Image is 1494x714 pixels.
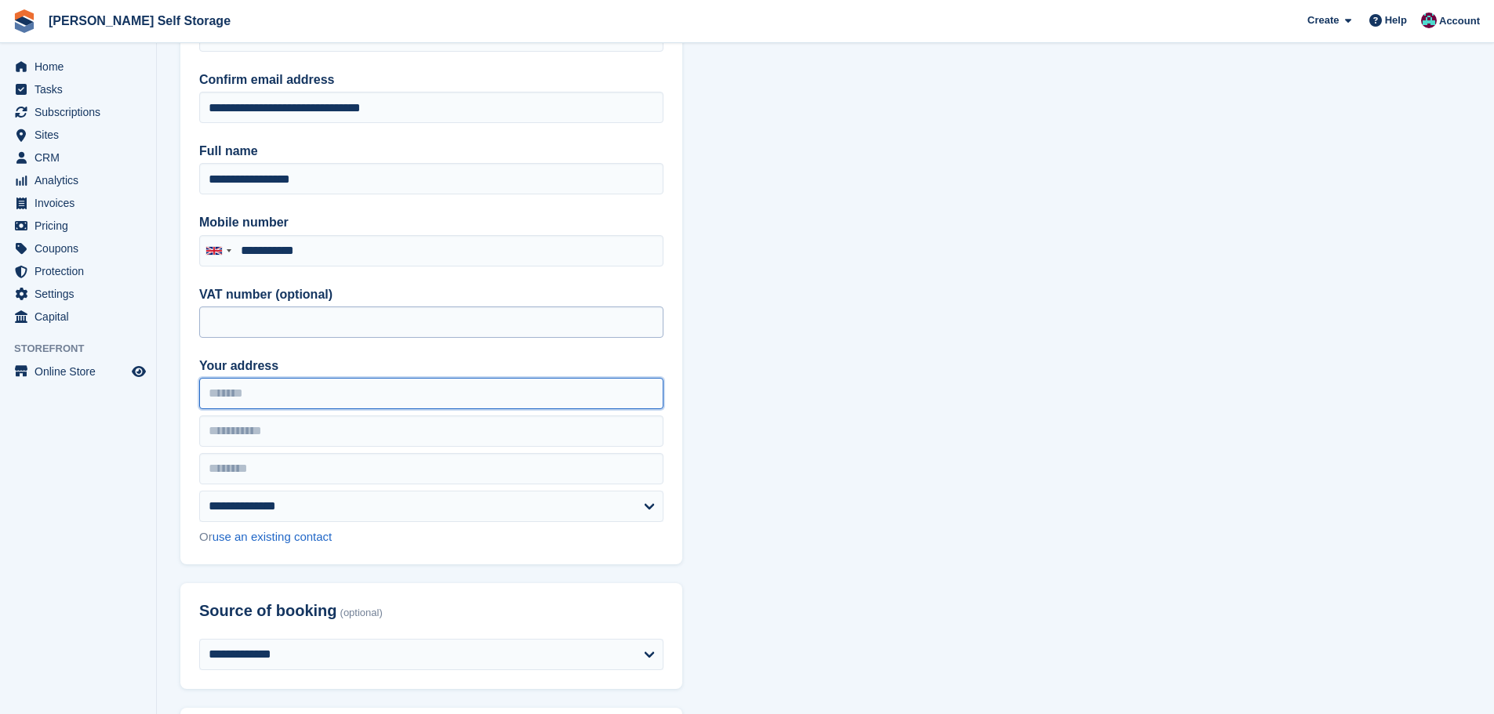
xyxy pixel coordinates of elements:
[199,528,663,546] div: Or
[1385,13,1407,28] span: Help
[8,192,148,214] a: menu
[35,361,129,382] span: Online Store
[14,341,156,357] span: Storefront
[8,56,148,78] a: menu
[199,357,663,375] label: Your address
[8,147,148,169] a: menu
[8,169,148,191] a: menu
[8,283,148,305] a: menu
[35,237,129,259] span: Coupons
[199,142,663,161] label: Full name
[213,530,333,543] a: use an existing contact
[1307,13,1339,28] span: Create
[35,260,129,282] span: Protection
[35,306,129,328] span: Capital
[35,169,129,191] span: Analytics
[1421,13,1437,28] img: Ben
[200,236,236,266] div: United Kingdom: +44
[8,361,148,382] a: menu
[35,215,129,237] span: Pricing
[42,8,237,34] a: [PERSON_NAME] Self Storage
[8,306,148,328] a: menu
[199,71,663,89] label: Confirm email address
[1439,13,1480,29] span: Account
[8,101,148,123] a: menu
[199,602,337,620] span: Source of booking
[35,124,129,146] span: Sites
[35,192,129,214] span: Invoices
[13,9,36,33] img: stora-icon-8386f47178a22dfd0bd8f6a31ec36ba5ce8667c1dd55bd0f319d3a0aa187defe.svg
[35,56,129,78] span: Home
[35,78,129,100] span: Tasks
[8,260,148,282] a: menu
[8,215,148,237] a: menu
[340,607,383,619] span: (optional)
[35,147,129,169] span: CRM
[35,101,129,123] span: Subscriptions
[8,124,148,146] a: menu
[8,237,148,259] a: menu
[199,213,663,232] label: Mobile number
[35,283,129,305] span: Settings
[129,362,148,381] a: Preview store
[8,78,148,100] a: menu
[199,285,663,304] label: VAT number (optional)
